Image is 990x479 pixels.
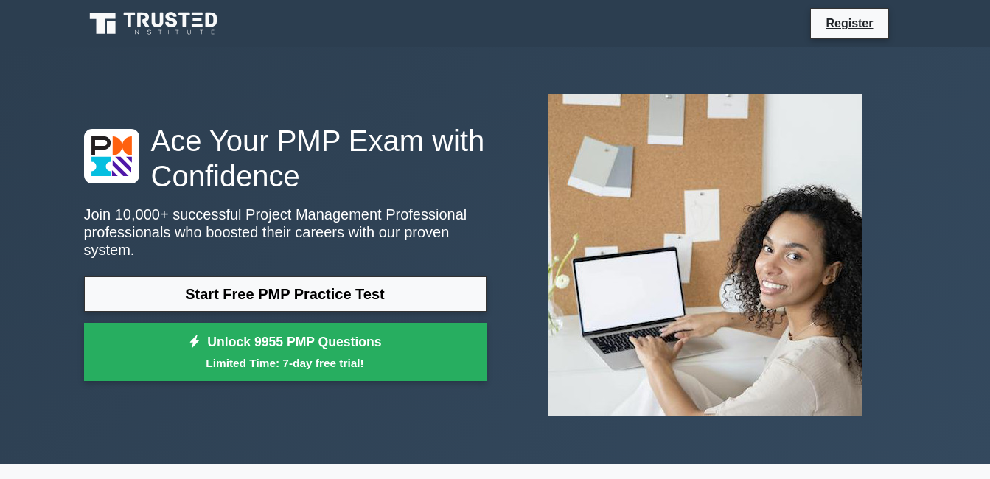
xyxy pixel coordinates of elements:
[102,354,468,371] small: Limited Time: 7-day free trial!
[84,323,487,382] a: Unlock 9955 PMP QuestionsLimited Time: 7-day free trial!
[817,14,882,32] a: Register
[84,276,487,312] a: Start Free PMP Practice Test
[84,123,487,194] h1: Ace Your PMP Exam with Confidence
[84,206,487,259] p: Join 10,000+ successful Project Management Professional professionals who boosted their careers w...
